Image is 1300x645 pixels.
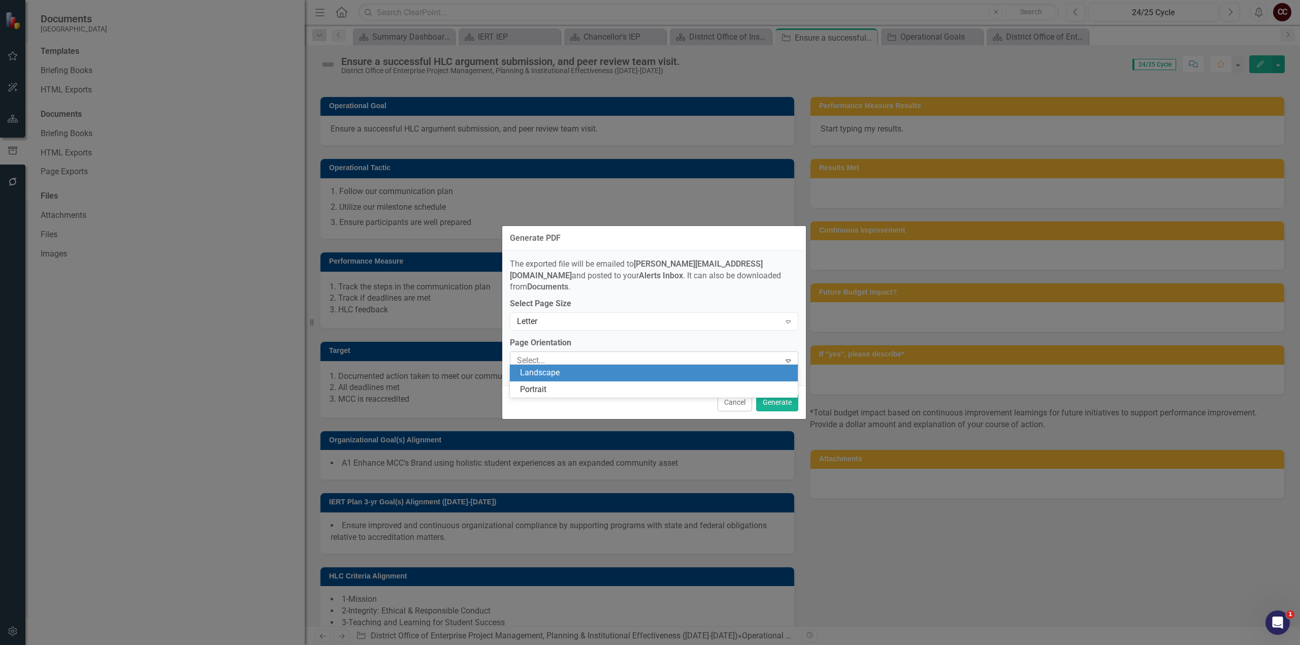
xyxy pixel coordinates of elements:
strong: Documents [527,282,568,292]
div: Letter [517,316,781,328]
iframe: Intercom live chat [1265,610,1290,635]
label: Select Page Size [510,298,798,310]
button: Generate [756,394,798,411]
strong: Alerts Inbox [639,271,683,280]
span: The exported file will be emailed to and posted to your . It can also be downloaded from . [510,259,781,292]
span: 1 [1286,610,1294,619]
button: Cancel [718,394,752,411]
label: Page Orientation [510,337,798,349]
div: Landscape [520,367,792,379]
div: Generate PDF [510,234,561,243]
div: Portrait [520,384,792,396]
strong: [PERSON_NAME][EMAIL_ADDRESS][DOMAIN_NAME] [510,259,763,280]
